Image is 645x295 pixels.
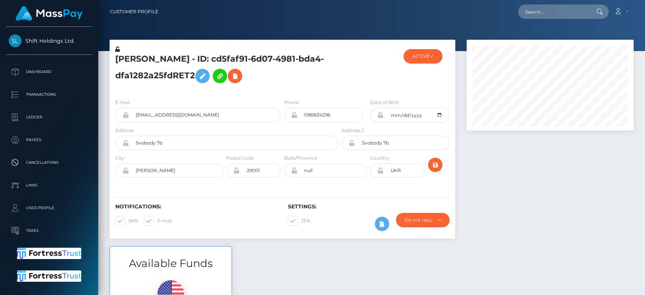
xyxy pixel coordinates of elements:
a: Links [6,176,93,195]
label: Address 2 [342,127,364,134]
label: 2FA [288,216,310,226]
label: Country [370,155,389,161]
a: User Profile [6,199,93,217]
input: Search... [518,5,589,19]
label: E-mail [115,99,130,106]
label: E-mail [144,216,172,226]
label: City [115,155,124,161]
p: Dashboard [9,66,90,78]
p: Cancellations [9,157,90,168]
label: SMS [115,216,138,226]
div: Do not require [405,217,432,223]
label: Address [115,127,134,134]
a: Payees [6,130,93,149]
h6: Settings: [288,203,449,210]
p: Ledger [9,112,90,123]
a: Ledger [6,108,93,127]
img: Fortress Trust [17,270,82,282]
a: Customer Profile [110,4,158,20]
a: Transactions [6,85,93,104]
img: Shift Holdings Ltd. [9,34,22,47]
a: Dashboard [6,62,93,81]
h6: Notifications: [115,203,277,210]
a: Taxes [6,221,93,240]
button: ACTIVE [404,49,442,64]
img: Fortress Trust [17,248,82,259]
h5: [PERSON_NAME] - ID: cd5faf91-6d07-4981-bda4-dfa1282a25fdRET2 [115,53,334,87]
label: Phone [284,99,299,106]
a: Cancellations [6,153,93,172]
label: State/Province [284,155,317,161]
img: MassPay Logo [15,6,83,21]
label: Date of Birth [370,99,399,106]
p: User Profile [9,202,90,214]
p: Links [9,180,90,191]
span: Shift Holdings Ltd. [6,37,93,44]
p: Payees [9,134,90,146]
label: Postal Code [226,155,254,161]
button: Do not require [396,213,449,227]
h3: Available Funds [110,256,232,271]
p: Taxes [9,225,90,236]
p: Transactions [9,89,90,100]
